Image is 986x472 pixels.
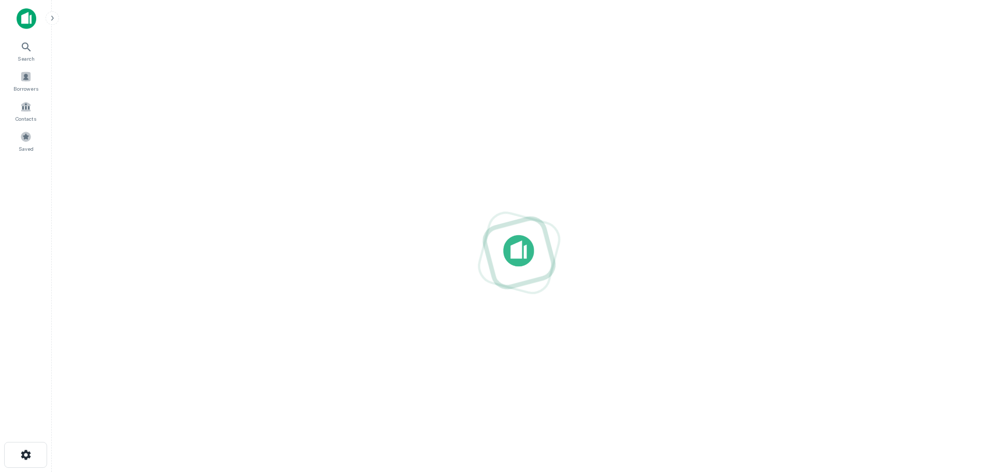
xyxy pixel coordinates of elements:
img: capitalize-icon.png [17,8,36,29]
a: Search [3,37,49,65]
a: Borrowers [3,67,49,95]
a: Saved [3,127,49,155]
span: Search [18,54,35,63]
span: Saved [19,145,34,153]
span: Borrowers [13,84,38,93]
span: Contacts [16,115,36,123]
a: Contacts [3,97,49,125]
